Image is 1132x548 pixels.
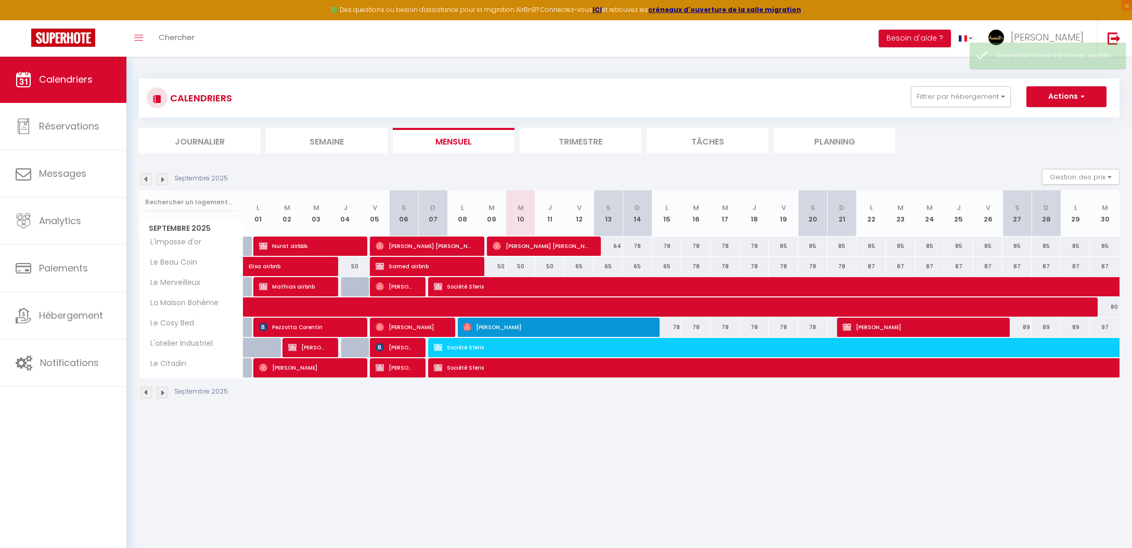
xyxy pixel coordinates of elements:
[273,190,302,237] th: 02
[839,203,844,213] abbr: D
[1026,86,1107,107] button: Actions
[39,167,86,180] span: Messages
[856,237,885,256] div: 85
[594,257,623,276] div: 65
[798,318,827,337] div: 78
[1090,237,1120,256] div: 85
[681,257,711,276] div: 78
[39,214,81,227] span: Analytics
[798,190,827,237] th: 20
[593,5,602,14] strong: ICI
[1032,318,1061,337] div: 89
[856,190,885,237] th: 22
[331,190,360,237] th: 04
[973,257,1002,276] div: 87
[40,356,99,369] span: Notifications
[798,257,827,276] div: 78
[648,5,801,14] a: créneaux d'ouverture de la salle migration
[973,237,1002,256] div: 85
[1002,257,1032,276] div: 87
[769,237,798,256] div: 85
[259,277,327,296] span: Mathias airbnb
[548,203,552,213] abbr: J
[372,203,377,213] abbr: V
[915,237,944,256] div: 85
[769,257,798,276] div: 78
[461,203,464,213] abbr: L
[259,236,356,256] span: Nurat airbbb
[39,262,88,275] span: Paiements
[774,128,895,153] li: Planning
[927,203,933,213] abbr: M
[151,20,202,57] a: Chercher
[1044,203,1049,213] abbr: D
[652,190,681,237] th: 15
[1061,190,1090,237] th: 29
[564,257,594,276] div: 65
[376,317,444,337] span: [PERSON_NAME]
[564,190,594,237] th: 12
[986,203,991,213] abbr: V
[886,257,915,276] div: 87
[594,237,623,256] div: 64
[1011,31,1084,44] span: [PERSON_NAME]
[711,237,740,256] div: 78
[393,128,514,153] li: Mensuel
[141,257,200,268] span: Le Beau Coin
[957,203,961,213] abbr: J
[447,190,477,237] th: 08
[1042,169,1120,185] button: Gestion des prix
[594,190,623,237] th: 13
[141,358,189,370] span: Le Citadin
[302,190,331,237] th: 03
[518,203,524,213] abbr: M
[623,257,652,276] div: 65
[1102,203,1108,213] abbr: M
[360,190,389,237] th: 05
[159,32,195,43] span: Chercher
[740,318,769,337] div: 78
[711,318,740,337] div: 78
[973,190,1002,237] th: 26
[1090,257,1120,276] div: 87
[879,30,951,47] button: Besoin d'aide ?
[331,257,360,276] div: 50
[477,257,506,276] div: 50
[1002,237,1032,256] div: 85
[623,237,652,256] div: 78
[1061,257,1090,276] div: 87
[711,190,740,237] th: 17
[1015,203,1020,213] abbr: S
[681,318,711,337] div: 78
[506,257,535,276] div: 50
[141,297,221,309] span: La Maison Bohème
[506,190,535,237] th: 10
[681,190,711,237] th: 16
[652,257,681,276] div: 65
[249,251,320,271] span: Elisa airbnb
[430,203,435,213] abbr: D
[652,237,681,256] div: 78
[141,277,203,289] span: Le Merveilleux
[1074,203,1077,213] abbr: L
[843,317,998,337] span: [PERSON_NAME]
[897,203,904,213] abbr: M
[827,190,856,237] th: 21
[1032,190,1061,237] th: 28
[781,203,786,213] abbr: V
[8,4,40,35] button: Ouvrir le widget de chat LiveChat
[402,203,406,213] abbr: S
[944,190,973,237] th: 25
[623,190,652,237] th: 14
[870,203,873,213] abbr: L
[141,318,197,329] span: Le Cosy Bed
[886,237,915,256] div: 85
[288,337,327,357] span: [PERSON_NAME]
[769,190,798,237] th: 19
[1032,257,1061,276] div: 87
[39,309,103,322] span: Hébergement
[886,190,915,237] th: 23
[577,203,582,213] abbr: V
[313,203,319,213] abbr: M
